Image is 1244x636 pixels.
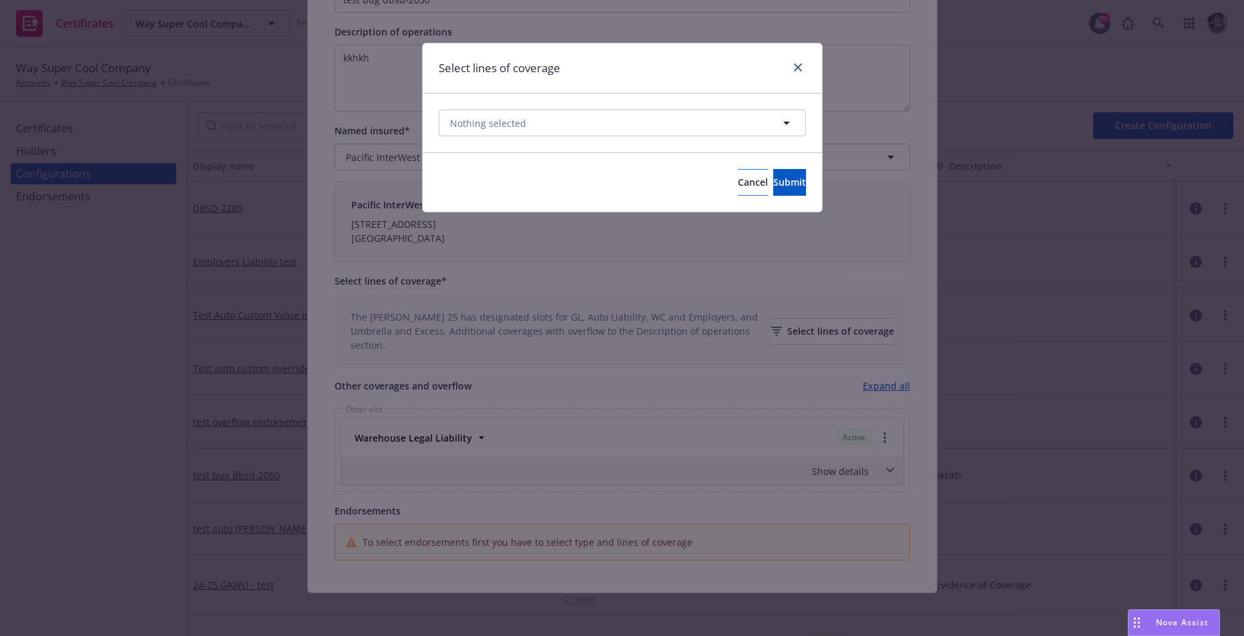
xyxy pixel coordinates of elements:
button: Nothing selected [439,110,806,136]
span: Cancel [738,176,768,188]
div: Drag to move [1128,610,1145,635]
button: Cancel [738,169,768,196]
button: Submit [773,169,806,196]
h1: Select lines of coverage [439,59,560,77]
span: Nothing selected [450,116,526,130]
a: close [790,59,806,75]
button: Nova Assist [1128,609,1220,636]
span: Nova Assist [1156,617,1209,628]
span: Submit [773,176,806,188]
